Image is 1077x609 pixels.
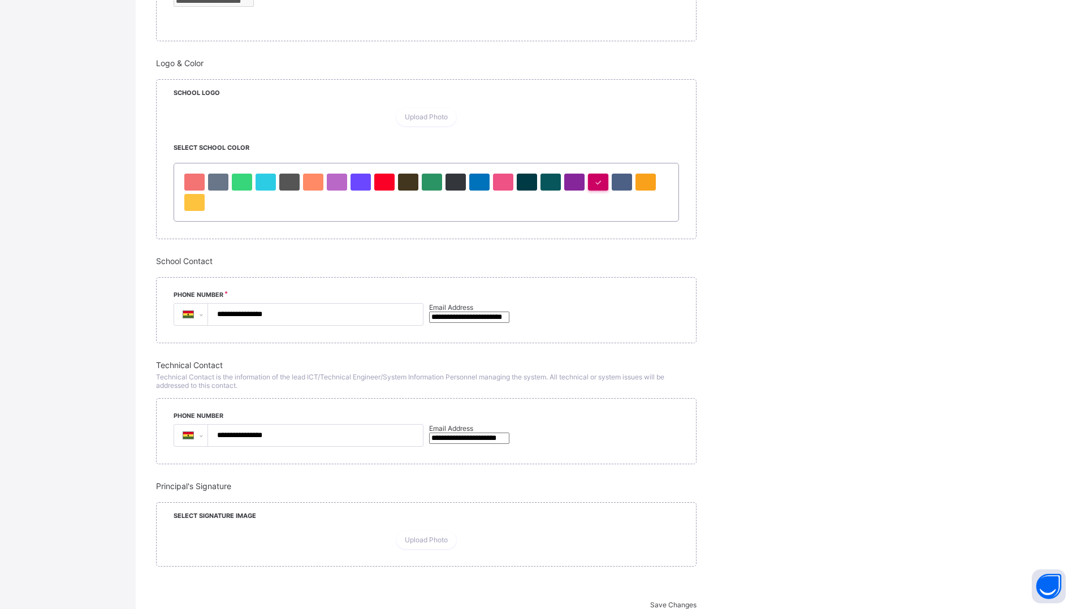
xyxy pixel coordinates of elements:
[156,256,697,266] span: School Contact
[405,535,448,544] span: Upload Photo
[174,144,249,152] span: Select School Color
[174,291,223,299] label: Phone Number
[429,424,473,433] label: Email Address
[174,89,220,97] span: School Logo
[405,113,448,121] span: Upload Photo
[1032,569,1066,603] button: Open asap
[174,512,256,520] span: Select Signature Image
[650,601,697,609] span: Save Changes
[156,481,697,491] span: Principal's Signature
[156,360,697,370] span: Technical Contact
[429,303,473,312] label: Email Address
[156,360,697,464] div: Technical Contact
[156,481,697,567] div: Principal's Signature
[156,373,664,390] span: Technical Contact is the information of the lead ICT/Technical Engineer/System Information Person...
[156,58,697,68] span: Logo & Color
[156,256,697,343] div: School Contact
[156,58,697,239] div: Logo & Color
[174,412,223,420] label: Phone Number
